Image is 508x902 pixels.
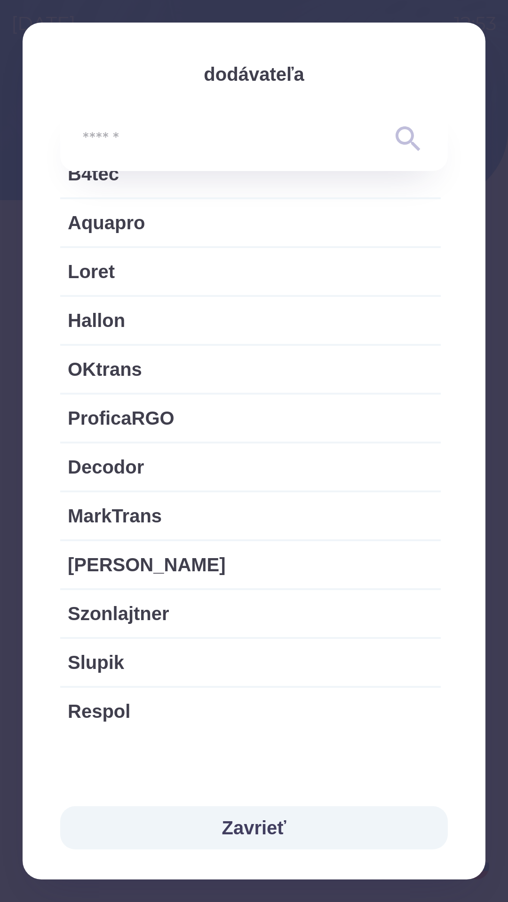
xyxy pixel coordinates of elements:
span: Loret [68,257,433,286]
span: OKtrans [68,355,433,383]
div: ProficaRGO [60,395,441,442]
span: Szonlajtner [68,599,433,628]
div: B4tec [60,150,441,197]
span: MarkTrans [68,502,433,530]
div: Szonlajtner [60,590,441,637]
div: Hallon [60,297,441,344]
div: Aquapro [60,199,441,246]
span: Decodor [68,453,433,481]
span: Respol [68,697,433,725]
div: Slupik [60,639,441,686]
span: Aquapro [68,209,433,237]
span: Slupik [68,648,433,676]
span: [PERSON_NAME] [68,551,433,579]
div: Decodor [60,443,441,490]
span: ProficaRGO [68,404,433,432]
p: dodávateľa [60,60,448,88]
div: OKtrans [60,346,441,393]
button: Zavrieť [60,806,448,849]
div: [PERSON_NAME] [60,541,441,588]
div: Loret [60,248,441,295]
span: Hallon [68,306,433,334]
div: MarkTrans [60,492,441,539]
div: Respol [60,688,441,735]
span: B4tec [68,160,433,188]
